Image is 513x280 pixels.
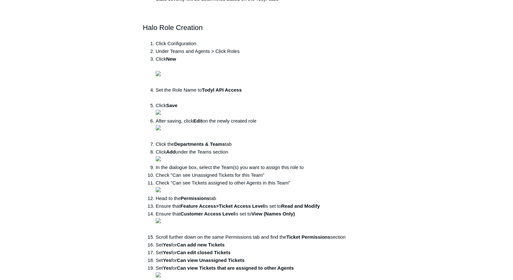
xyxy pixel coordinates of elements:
li: Under Teams and Agents > Click Roles [156,47,370,55]
strong: Customer Access Level [180,211,235,216]
strong: Read and Modify [281,203,320,209]
strong: Ticket Access Level [219,203,265,209]
strong: Feature Access> [180,203,219,209]
strong: Can view Tickets that are assigned to other Agents [156,265,294,278]
strong: Ticket Permissions [286,234,330,240]
img: 38277659723795 [156,272,161,277]
li: Click Configuration [156,40,370,47]
strong: Edit [193,118,202,124]
li: Click [156,102,370,117]
strong: Todyl API Access [202,87,242,93]
li: Set for [156,256,370,264]
img: 38277659700115 [156,125,161,130]
li: Check "Can see Unassigned Tickets for this Team" [156,171,370,179]
li: Ensure that is set to [156,202,370,210]
li: Set for [156,249,370,256]
strong: Can add new Tickets [177,242,225,247]
li: After saving, click on the newly created role [156,117,370,140]
strong: Yes [163,265,171,271]
li: Head to the tab [156,195,370,202]
img: 38277682527123 [156,71,161,76]
strong: Add [166,149,175,155]
strong: New [166,56,176,62]
img: 38277659702675 [156,156,161,161]
h2: Halo Role Creation [143,22,370,33]
li: Ensure that is set to [156,210,370,233]
li: Click under the Teams section [156,148,370,164]
strong: Save [156,103,178,116]
strong: Yes [163,257,171,263]
img: 38277682546963 [156,218,161,223]
li: Set the Role Name to [156,86,370,102]
li: Click the tab [156,140,370,148]
strong: View (Names Only) [156,211,295,224]
strong: Yes [163,242,171,247]
li: Set for [156,241,370,249]
strong: Can edit closed Tickets [177,250,231,255]
li: Check "Can see Tickets assigned to other Agents in this Team" [156,179,370,195]
strong: Yes [163,250,171,255]
strong: Can view Unassigned Tickets [177,257,245,263]
li: In the dialogue box, select the Team(s) you want to assign this role to [156,164,370,171]
li: Scroll further down on the same Permissions tab and find the section [156,233,370,241]
strong: Permissions [181,195,209,201]
img: 38277682540051 [156,187,161,192]
strong: Departments & Teams [174,141,225,147]
li: Set for [156,264,370,280]
img: 38277659698835 [156,110,161,115]
li: Click [156,55,370,86]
